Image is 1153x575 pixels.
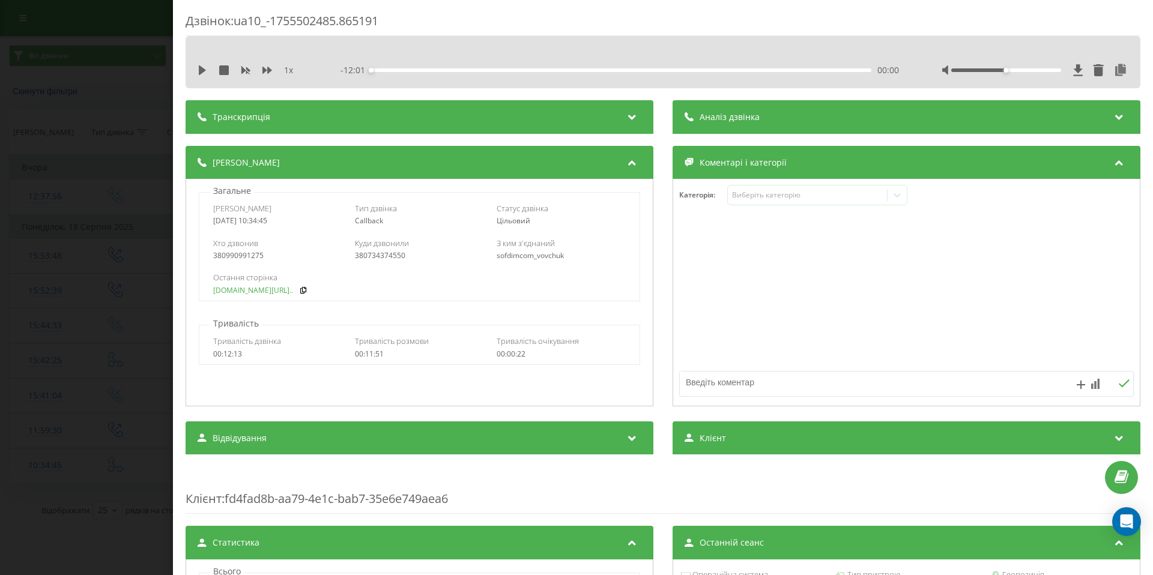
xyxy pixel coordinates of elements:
span: [PERSON_NAME] [213,157,280,169]
div: : fd4fad8b-aa79-4e1c-bab7-35e6e749aea6 [186,466,1140,514]
span: 1 x [284,64,293,76]
div: 00:12:13 [213,350,342,358]
div: 00:00:22 [497,350,626,358]
div: Accessibility label [1004,68,1009,73]
div: Accessibility label [369,68,374,73]
span: Останній сеанс [700,537,764,549]
span: Коментарі і категорії [700,157,787,169]
span: Куди дзвонили [355,238,409,248]
span: Цільовий [497,215,530,226]
span: Тривалість дзвінка [213,336,281,346]
span: Відвідування [213,432,267,444]
div: Дзвінок : ua10_-1755502485.865191 [186,13,1140,36]
span: 00:00 [877,64,899,76]
div: 380734374550 [355,251,484,260]
span: Транскрипція [213,111,270,123]
span: Тривалість очікування [497,336,579,346]
span: З ким з'єднаний [497,238,555,248]
span: Клієнт [700,432,726,444]
span: Клієнт [186,490,222,507]
div: [DATE] 10:34:45 [213,217,342,225]
div: 380990991275 [213,251,342,260]
div: 00:11:51 [355,350,484,358]
span: Статус дзвінка [497,203,548,214]
span: Callback [355,215,383,226]
span: Остання сторінка [213,272,277,283]
span: [PERSON_NAME] [213,203,271,214]
div: sofdimcom_vovchuk [497,251,626,260]
span: Хто дзвонив [213,238,258,248]
div: Open Intercom Messenger [1112,507,1141,536]
p: Тривалість [210,318,262,330]
span: Тип дзвінка [355,203,397,214]
h4: Категорія : [679,191,727,199]
span: Аналіз дзвінка [700,111,760,123]
p: Загальне [210,185,254,197]
span: Статистика [213,537,259,549]
span: - 12:01 [340,64,371,76]
a: [DOMAIN_NAME][URL].. [213,286,293,295]
span: Тривалість розмови [355,336,429,346]
div: Виберіть категорію [732,190,882,200]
